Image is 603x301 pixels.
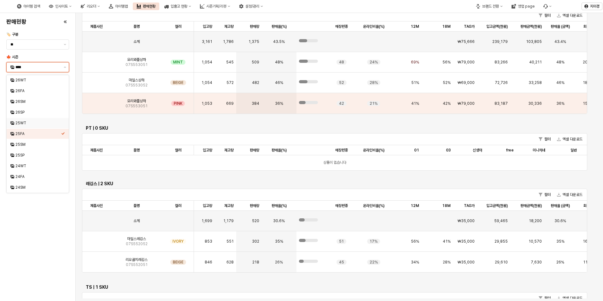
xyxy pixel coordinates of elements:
[275,80,283,85] span: 46%
[339,101,344,106] span: 42
[86,284,583,290] h6: TS | 1 SKU
[411,260,419,265] span: 34%
[370,101,378,106] span: 21%
[203,148,212,153] span: 입고량
[15,185,61,190] div: 24SM
[446,148,451,153] span: 03
[520,203,542,208] span: 판매금액(천원)
[202,60,212,65] span: 1,054
[161,3,195,10] div: 입출고 현황
[173,260,184,265] span: BEIGE
[175,148,181,153] span: 컬러
[224,203,234,208] span: 재고량
[175,24,181,29] span: 컬러
[556,80,565,85] span: 46%
[275,101,283,106] span: 36%
[495,60,508,65] span: 83,266
[458,101,475,106] span: ₩79,000
[540,3,555,10] div: Menu item 6
[223,39,234,44] span: 1,786
[15,121,61,126] div: 25WT
[250,148,259,153] span: 판매량
[583,239,593,244] span: 168%
[105,3,132,10] div: 아이템맵
[82,155,587,170] div: 상품이 없습니다
[363,148,384,153] span: 온라인비율(%)
[339,260,344,265] span: 45
[252,80,259,85] span: 482
[126,103,148,109] span: 07S553051
[250,24,259,29] span: 판매량
[272,148,287,153] span: 판매율(%)
[486,24,508,29] span: 입고금액(천원)
[226,80,234,85] span: 572
[536,12,553,19] button: 필터
[205,260,212,265] span: 846
[556,60,565,65] span: 48%
[554,39,566,44] span: 43.4%
[529,60,542,65] span: 40,211
[250,203,259,208] span: 판매량
[226,260,234,265] span: 628
[443,239,451,244] span: 41%
[226,60,234,65] span: 545
[13,3,44,10] div: 아이템 검색
[143,4,155,9] div: 판매현황
[442,60,451,65] span: 56%
[411,60,419,65] span: 69%
[551,203,570,208] span: 판매율 (금액)
[15,131,61,136] div: 25FA
[205,239,212,244] span: 853
[224,24,234,29] span: 재고량
[536,191,553,198] button: 필터
[174,101,182,106] span: PINK
[133,148,140,153] span: 품명
[556,101,565,106] span: 36%
[55,4,68,9] div: 인사이트
[15,78,61,83] div: 26WT
[15,88,61,93] div: 26FA
[273,39,285,44] span: 43.5%
[529,239,542,244] span: 10,570
[495,260,508,265] span: 29,610
[15,174,61,179] div: 24FA
[528,101,542,106] span: 30,336
[370,239,378,244] span: 17%
[127,236,146,241] span: 마일스레깅스
[492,39,508,44] span: 239,179
[482,4,499,9] div: 브랜드 전환
[77,3,104,10] div: 리오더
[458,60,475,65] span: ₩79,000
[556,260,564,265] span: 26%
[133,203,140,208] span: 품명
[245,4,259,9] div: 설정/관리
[583,260,593,265] span: 114%
[518,4,535,9] div: 영업 page
[583,24,593,29] span: 회수율
[275,239,283,244] span: 35%
[126,62,148,67] span: 07S553051
[90,203,103,208] span: 제품사진
[495,80,508,85] span: 72,726
[133,218,140,223] span: 소계
[127,98,146,103] span: 모리와플상하
[206,4,226,9] div: 시즌기획/리뷰
[6,55,18,59] span: 🍁 시즌
[223,218,234,223] span: 1,179
[173,239,184,244] span: IVORY
[275,260,283,265] span: 26%
[249,39,259,44] span: 1,375
[126,83,148,88] span: 07S553052
[61,40,69,49] button: 제안 사항 표시
[126,257,148,262] span: 리오골지레깅스
[411,80,419,85] span: 51%
[526,39,542,44] span: 103,805
[583,203,593,208] span: 회수율
[464,203,475,208] span: TAG가
[442,203,451,208] span: 18M
[411,239,419,244] span: 56%
[363,24,384,29] span: 온라인비율(%)
[173,60,183,65] span: MINT
[15,110,61,115] div: 26SP
[590,4,600,9] p: 지미경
